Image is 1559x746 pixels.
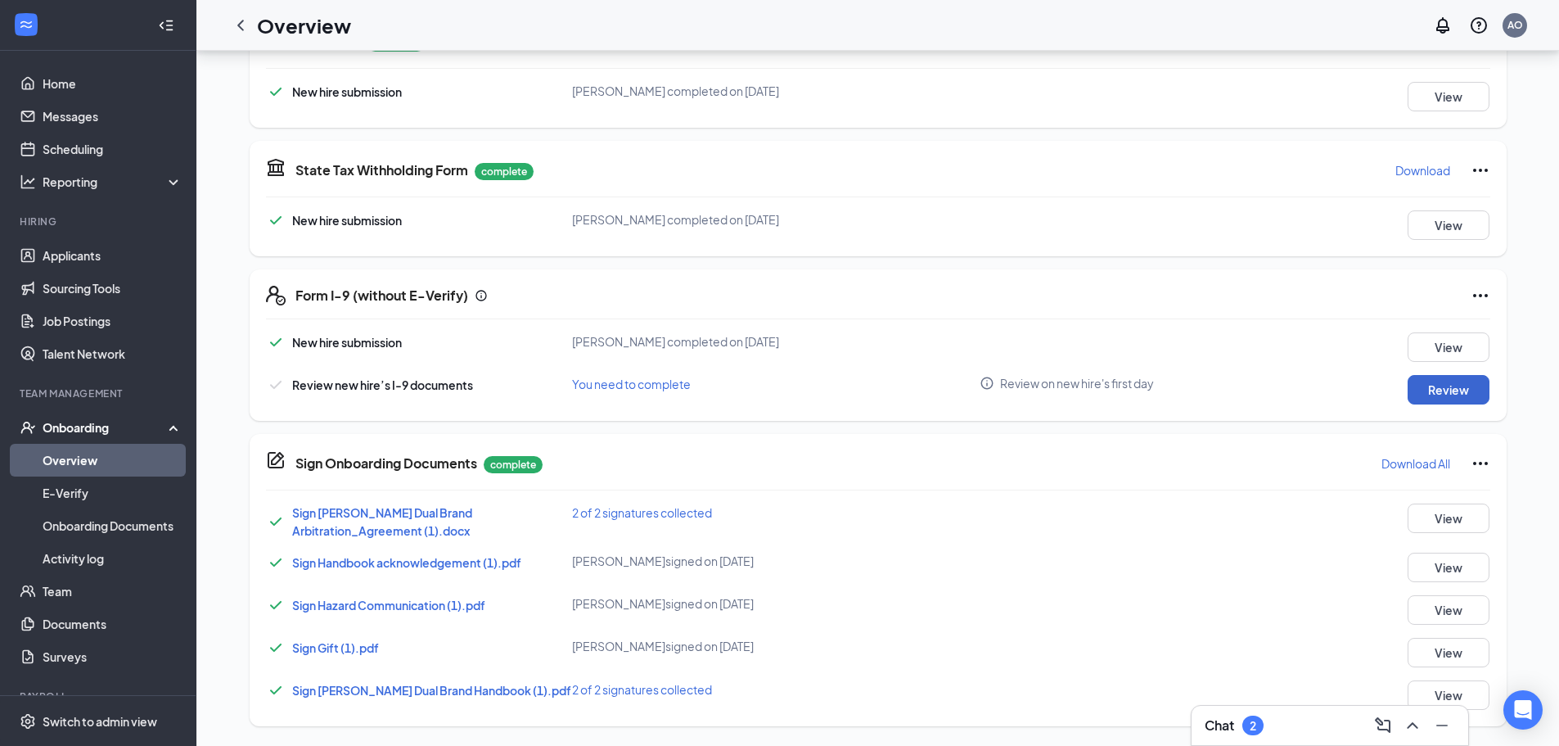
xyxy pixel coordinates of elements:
[43,174,183,190] div: Reporting
[292,335,402,350] span: New hire submission
[43,419,169,436] div: Onboarding
[43,337,182,370] a: Talent Network
[572,682,712,697] span: 2 of 2 signatures collected
[43,305,182,337] a: Job Postings
[1432,716,1452,735] svg: Minimize
[1205,717,1234,735] h3: Chat
[43,100,182,133] a: Messages
[43,608,182,640] a: Documents
[43,67,182,100] a: Home
[1399,712,1426,739] button: ChevronUp
[20,419,36,436] svg: UserCheck
[1395,162,1450,179] p: Download
[292,640,379,655] a: Sign Gift (1).pdf
[1429,712,1455,739] button: Minimize
[295,454,477,472] h5: Sign Onboarding Documents
[572,334,779,349] span: [PERSON_NAME] completed on [DATE]
[1408,375,1489,405] button: Review
[43,713,157,730] div: Switch to admin view
[1469,16,1489,35] svg: QuestionInfo
[1250,719,1256,733] div: 2
[257,11,351,39] h1: Overview
[231,16,250,35] svg: ChevronLeft
[1395,157,1451,183] button: Download
[292,84,402,99] span: New hire submission
[266,82,286,102] svg: Checkmark
[1408,82,1489,111] button: View
[1381,455,1450,472] p: Download All
[484,456,543,473] p: complete
[266,553,286,572] svg: Checkmark
[1408,504,1489,533] button: View
[980,376,994,391] svg: Info
[266,375,286,395] svg: Checkmark
[292,683,571,698] a: Sign [PERSON_NAME] Dual Brand Handbook (1).pdf
[266,512,286,531] svg: Checkmark
[266,595,286,615] svg: Checkmark
[572,505,712,520] span: 2 of 2 signatures collected
[292,555,521,570] a: Sign Handbook acknowledgement (1).pdf
[292,378,473,392] span: Review new hire’s I-9 documents
[1381,450,1451,477] button: Download All
[1503,690,1543,730] div: Open Intercom Messenger
[43,509,182,542] a: Onboarding Documents
[158,17,174,34] svg: Collapse
[1408,210,1489,240] button: View
[43,575,182,608] a: Team
[43,542,182,575] a: Activity log
[1408,332,1489,362] button: View
[18,16,34,33] svg: WorkstreamLogo
[1507,18,1523,32] div: AO
[572,595,980,612] div: [PERSON_NAME] signed on [DATE]
[266,332,286,352] svg: Checkmark
[20,174,36,190] svg: Analysis
[292,598,485,613] a: Sign Hazard Communication (1).pdf
[292,505,472,538] a: Sign [PERSON_NAME] Dual Brand Arbitration_Agreement (1).docx
[1373,716,1393,735] svg: ComposeMessage
[266,286,286,305] svg: FormI9EVerifyIcon
[1471,161,1490,180] svg: Ellipses
[295,287,468,305] h5: Form I-9 (without E-Verify)
[292,213,402,228] span: New hire submission
[43,133,182,165] a: Scheduling
[43,640,182,673] a: Surveys
[1370,712,1396,739] button: ComposeMessage
[1408,638,1489,667] button: View
[572,553,980,569] div: [PERSON_NAME] signed on [DATE]
[266,680,286,700] svg: Checkmark
[43,444,182,477] a: Overview
[1433,16,1453,35] svg: Notifications
[1408,553,1489,582] button: View
[43,477,182,509] a: E-Verify
[1471,286,1490,305] svg: Ellipses
[295,161,468,179] h5: State Tax Withholding Form
[20,713,36,730] svg: Settings
[475,163,534,180] p: complete
[1471,454,1490,473] svg: Ellipses
[1408,680,1489,710] button: View
[1408,595,1489,625] button: View
[572,638,980,654] div: [PERSON_NAME] signed on [DATE]
[572,212,779,227] span: [PERSON_NAME] completed on [DATE]
[266,450,286,470] svg: CompanyDocumentIcon
[43,272,182,305] a: Sourcing Tools
[43,239,182,272] a: Applicants
[266,157,286,177] svg: TaxGovernmentIcon
[572,84,779,98] span: [PERSON_NAME] completed on [DATE]
[20,689,179,703] div: Payroll
[572,377,691,391] span: You need to complete
[1000,375,1154,391] span: Review on new hire's first day
[475,289,488,302] svg: Info
[266,638,286,658] svg: Checkmark
[1403,716,1422,735] svg: ChevronUp
[20,215,179,228] div: Hiring
[266,210,286,230] svg: Checkmark
[20,387,179,400] div: Team Management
